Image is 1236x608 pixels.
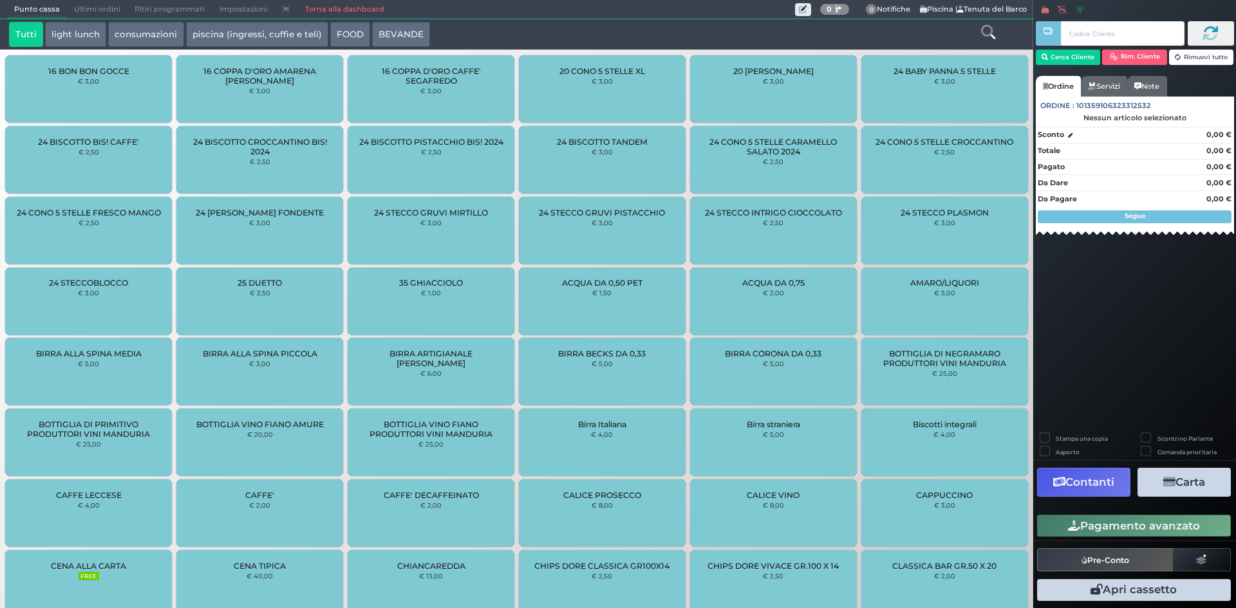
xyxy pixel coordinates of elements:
[934,148,955,156] small: € 2,50
[384,490,479,500] span: CAFFE' DECAFFEINATO
[742,278,805,288] span: ACQUA DA 0,75
[247,430,273,438] small: € 20,00
[901,208,989,217] span: 24 STECCO PLASMON
[48,66,129,76] span: 16 BON BON GOCCE
[872,349,1016,368] span: BOTTIGLIA DI NEGRAMARO PRODUTTORI VINI MANDURIA
[763,360,784,367] small: € 5,00
[559,66,645,76] span: 20 CONO 5 STELLE XL
[1036,113,1234,122] div: Nessun articolo selezionato
[1037,579,1231,601] button: Apri cassetto
[558,349,646,358] span: BIRRA BECKS DA 0,33
[763,430,784,438] small: € 5,00
[705,208,842,217] span: 24 STECCO INTRIGO CIOCCOLATO
[591,430,613,438] small: € 4,00
[420,369,442,377] small: € 6,00
[1037,468,1130,497] button: Contanti
[36,349,142,358] span: BIRRA ALLA SPINA MEDIA
[934,77,955,85] small: € 3,00
[910,278,979,288] span: AMARO/LIQUORI
[578,419,626,429] span: Birra Italiana
[1038,162,1065,171] strong: Pagato
[420,87,442,95] small: € 3,00
[78,289,99,297] small: € 3,00
[701,137,846,156] span: 24 CONO 5 STELLE CARAMELLO SALATO 2024
[238,278,282,288] span: 25 DUETTO
[49,278,128,288] span: 24 STECCOBLOCCO
[56,490,122,500] span: CAFFE LECCESE
[592,148,613,156] small: € 3,00
[249,501,270,509] small: € 2,00
[196,419,324,429] span: BOTTIGLIA VINO FIANO AMURE
[330,22,370,48] button: FOOD
[359,419,503,439] span: BOTTIGLIA VINO FIANO PRODUTTORI VINI MANDURIA
[933,430,955,438] small: € 4,00
[725,349,821,358] span: BIRRA CORONA DA 0,33
[1081,76,1127,97] a: Servizi
[38,137,139,147] span: 24 BISCOTTO BIS! CAFFE'
[592,572,612,580] small: € 2,50
[9,22,43,48] button: Tutti
[1206,194,1231,203] strong: 0,00 €
[892,561,997,571] span: CLASSICA BAR GR.50 X 20
[397,561,465,571] span: CHIANCAREDDA
[297,1,391,19] a: Torna alla dashboard
[592,360,613,367] small: € 5,00
[1102,50,1167,65] button: Rim. Cliente
[763,219,783,226] small: € 2,50
[1206,130,1231,139] strong: 0,00 €
[17,208,161,217] span: 24 CONO 5 STELLE FRESCO MANGO
[894,66,996,76] span: 24 BABY PANNA 5 STELLE
[16,419,161,439] span: BOTTIGLIA DI PRIMITIVO PRODUTTORI VINI MANDURIA
[1040,100,1074,111] span: Ordine :
[1206,162,1231,171] strong: 0,00 €
[1076,100,1151,111] span: 101359106323312532
[747,419,800,429] span: Birra straniera
[1127,76,1166,97] a: Note
[7,1,67,19] span: Punto cassa
[67,1,127,19] span: Ultimi ordini
[79,148,99,156] small: € 2,50
[733,66,814,76] span: 20 [PERSON_NAME]
[763,77,784,85] small: € 3,00
[1157,434,1213,443] label: Scontrino Parlante
[934,501,955,509] small: € 3,00
[372,22,430,48] button: BEVANDE
[763,289,784,297] small: € 2,00
[78,501,100,509] small: € 4,00
[934,219,955,226] small: € 3,00
[1138,468,1231,497] button: Carta
[1157,448,1217,456] label: Comanda prioritaria
[374,208,488,217] span: 24 STECCO GRUVI MIRTILLO
[249,87,270,95] small: € 3,00
[913,419,977,429] span: Biscotti integrali
[592,289,612,297] small: € 1,50
[1037,548,1174,571] button: Pre-Conto
[1061,21,1184,46] input: Codice Cliente
[866,4,877,15] span: 0
[1037,515,1231,537] button: Pagamento avanzato
[250,289,270,297] small: € 2,50
[186,22,328,48] button: piscina (ingressi, cuffie e teli)
[1206,146,1231,155] strong: 0,00 €
[234,561,286,571] span: CENA TIPICA
[1038,178,1068,187] strong: Da Dare
[127,1,212,19] span: Ritiri programmati
[557,137,648,147] span: 24 BISCOTTO TANDEM
[1036,76,1081,97] a: Ordine
[747,490,800,500] span: CALICE VINO
[359,66,503,86] span: 16 COPPA D'ORO CAFFE' SEGAFREDO
[1056,434,1108,443] label: Stampa una copia
[419,572,443,580] small: € 13,00
[563,490,641,500] span: CALICE PROSECCO
[79,219,99,226] small: € 2,50
[399,278,463,288] span: 35 GHIACCIOLO
[916,490,973,500] span: CAPPUCCINO
[1038,194,1077,203] strong: Da Pagare
[1038,129,1064,140] strong: Sconto
[592,501,613,509] small: € 8,00
[592,219,613,226] small: € 3,00
[1036,50,1101,65] button: Cerca Cliente
[359,137,503,147] span: 24 BISCOTTO PISTACCHIO BIS! 2024
[1125,212,1145,220] strong: Segue
[196,208,324,217] span: 24 [PERSON_NAME] FONDENTE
